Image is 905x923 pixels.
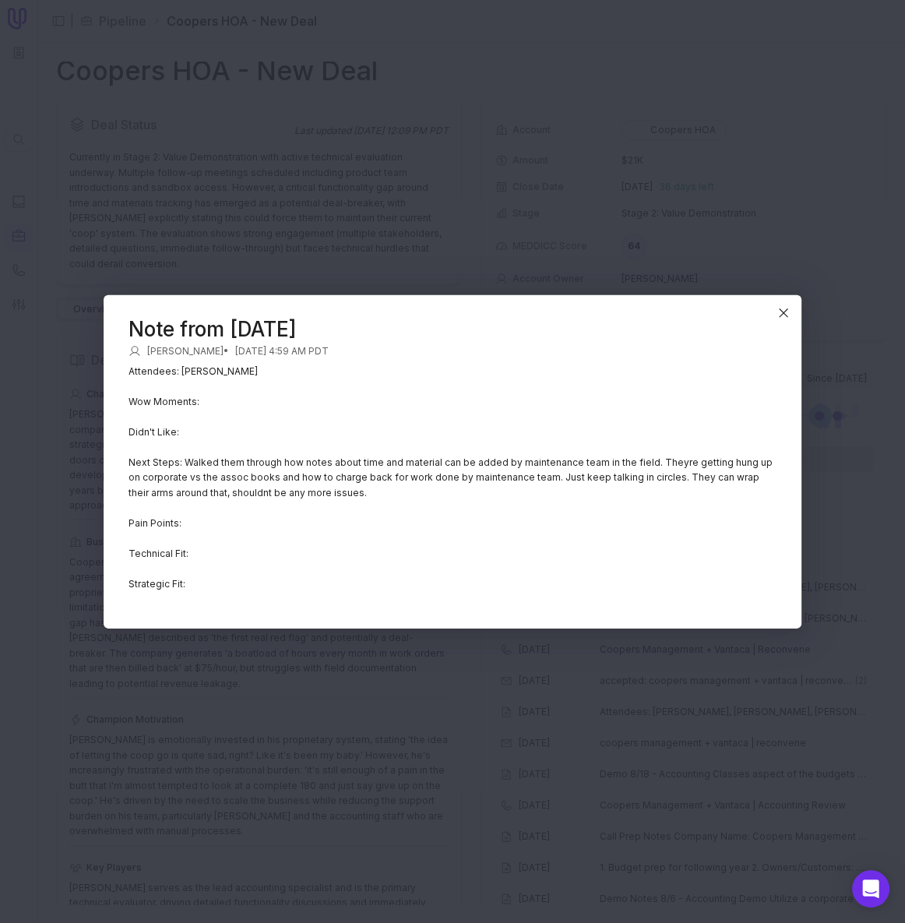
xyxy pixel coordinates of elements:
p: Pain Points: [129,515,776,530]
div: [PERSON_NAME] • [129,344,776,357]
p: Technical Fit: [129,545,776,561]
button: Close [772,301,795,324]
p: Next Steps: Walked them through how notes about time and material can be added by maintenance tea... [129,454,776,500]
p: Strategic Fit: [129,576,776,591]
p: Attendees: [PERSON_NAME] [129,363,776,379]
header: Note from [DATE] [129,319,776,338]
p: Didn't Like: [129,424,776,439]
time: [DATE] 4:59 AM PDT [235,344,329,357]
p: Wow Moments: [129,393,776,409]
